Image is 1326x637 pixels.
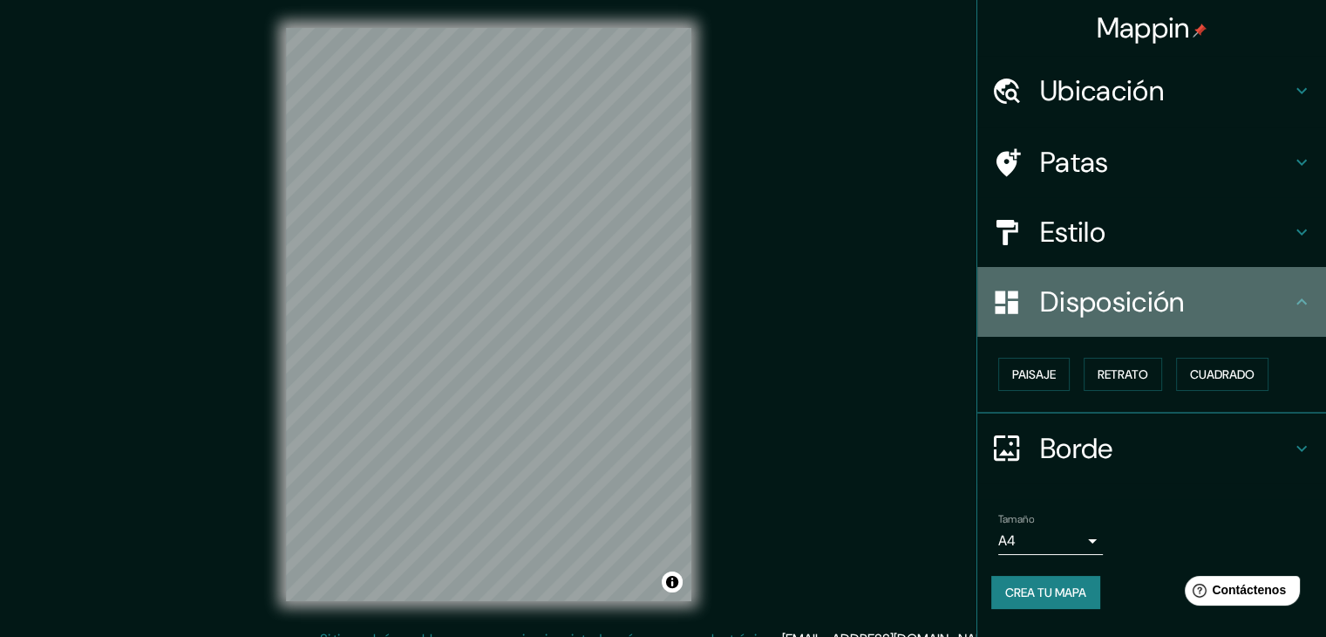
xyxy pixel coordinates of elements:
[1098,366,1148,382] font: Retrato
[1084,358,1162,391] button: Retrato
[998,531,1016,550] font: A4
[991,576,1100,609] button: Crea tu mapa
[998,527,1103,555] div: A4
[977,197,1326,267] div: Estilo
[1040,72,1164,109] font: Ubicación
[1005,585,1086,600] font: Crea tu mapa
[977,56,1326,126] div: Ubicación
[1040,214,1105,250] font: Estilo
[1040,284,1184,320] font: Disposición
[1040,144,1109,181] font: Patas
[1097,10,1190,46] font: Mappin
[1190,366,1255,382] font: Cuadrado
[662,572,683,592] button: Activar o desactivar atribución
[977,267,1326,337] div: Disposición
[1040,430,1113,467] font: Borde
[998,358,1070,391] button: Paisaje
[1171,569,1307,618] iframe: Lanzador de widgets de ayuda
[1193,24,1207,38] img: pin-icon.png
[998,512,1034,526] font: Tamaño
[1012,366,1056,382] font: Paisaje
[286,28,691,601] canvas: Mapa
[1176,358,1268,391] button: Cuadrado
[977,127,1326,197] div: Patas
[977,414,1326,483] div: Borde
